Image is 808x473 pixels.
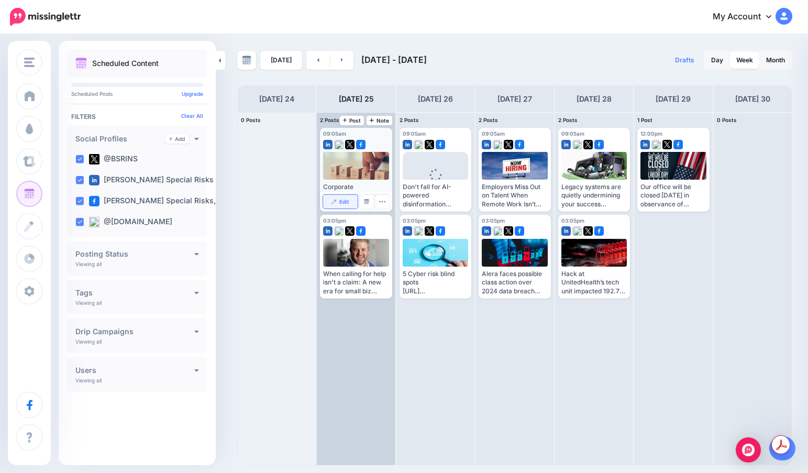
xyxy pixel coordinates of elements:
[370,118,389,123] span: Note
[343,118,361,123] span: Post
[92,60,159,67] p: Scheduled Content
[760,52,791,69] a: Month
[75,261,102,267] p: Viewing all
[414,226,423,236] img: bluesky-square.png
[403,130,426,137] span: 09:05am
[75,300,102,306] p: Viewing all
[656,93,691,105] h4: [DATE] 29
[640,183,706,208] div: Our office will be closed [DATE] in observance of [DATE]. We wish everyone a safe & happy holiday...
[594,140,604,149] img: facebook-square.png
[182,91,203,97] a: Upgrade
[403,226,412,236] img: linkedin-square.png
[594,226,604,236] img: facebook-square.png
[436,226,445,236] img: facebook-square.png
[414,140,423,149] img: bluesky-square.png
[339,199,349,204] span: Edit
[561,226,571,236] img: linkedin-square.png
[651,140,661,149] img: bluesky-square.png
[436,140,445,149] img: facebook-square.png
[482,270,547,295] div: Alera faces possible class action over 2024 data breach [URL][DOMAIN_NAME]
[515,140,524,149] img: facebook-square.png
[493,226,502,236] img: bluesky-square.png
[339,93,374,105] h4: [DATE] 25
[241,117,261,123] span: 0 Posts
[482,130,505,137] span: 09:05am
[75,58,87,69] img: calendar.png
[367,116,392,125] a: Note
[640,140,650,149] img: linkedin-square.png
[637,117,652,123] span: 1 Post
[572,226,582,236] img: bluesky-square.png
[345,140,355,149] img: twitter-square.png
[583,226,593,236] img: twitter-square.png
[479,117,498,123] span: 2 Posts
[24,58,35,67] img: menu.png
[640,130,662,137] span: 12:00pm
[418,93,453,105] h4: [DATE] 26
[345,226,355,236] img: twitter-square.png
[735,93,770,105] h4: [DATE] 30
[340,116,364,125] a: Post
[572,140,582,149] img: bluesky-square.png
[425,226,434,236] img: twitter-square.png
[334,226,344,236] img: bluesky-square.png
[497,93,532,105] h4: [DATE] 27
[323,130,346,137] span: 09:05am
[356,140,366,149] img: facebook-square.png
[561,130,584,137] span: 09:05am
[75,289,194,296] h4: Tags
[75,328,194,335] h4: Drip Campaigns
[717,117,737,123] span: 0 Posts
[323,270,389,295] div: When calling for help isn't a claim: A new era for small biz cyber support [URL][DOMAIN_NAME]
[482,183,547,208] div: Employers Miss Out on Talent When Remote Work Isn’t Allowed: Survey [URL][DOMAIN_NAME]
[403,183,468,208] div: Don't fall for AI-powered disinformation attacks online - here's how to stay sharp [URL][DOMAIN_N...
[702,4,792,30] a: My Account
[504,226,513,236] img: twitter-square.png
[181,113,203,119] a: Clear All
[89,217,99,227] img: bluesky-square.png
[493,140,502,149] img: bluesky-square.png
[561,270,627,295] div: Hack at UnitedHealth’s tech unit impacted 192.7 million, US site shows [URL][DOMAIN_NAME]
[75,338,102,345] p: Viewing all
[361,54,427,65] span: [DATE] - [DATE]
[75,135,165,142] h4: Social Profiles
[10,8,81,26] img: Missinglettr
[323,140,333,149] img: linkedin-square.png
[323,226,333,236] img: linkedin-square.png
[71,91,203,96] p: Scheduled Posts
[558,117,578,123] span: 2 Posts
[675,57,694,63] span: Drafts
[320,117,339,123] span: 2 Posts
[730,52,759,69] a: Week
[504,140,513,149] img: twitter-square.png
[482,217,505,224] span: 03:05pm
[400,117,419,123] span: 2 Posts
[364,199,369,204] img: calendar-grey-darker.png
[331,199,337,204] img: pencil.png
[165,134,189,144] a: Add
[561,140,571,149] img: linkedin-square.png
[242,56,251,65] img: calendar-grey-darker.png
[577,93,612,105] h4: [DATE] 28
[89,196,99,206] img: facebook-square.png
[259,93,294,105] h4: [DATE] 24
[75,377,102,383] p: Viewing all
[403,270,468,295] div: 5 Cyber risk blind spots [URL][DOMAIN_NAME]
[583,140,593,149] img: twitter-square.png
[71,113,203,120] h4: Filters
[89,175,99,185] img: linkedin-square.png
[669,51,701,70] a: Drafts
[89,154,99,164] img: twitter-square.png
[89,175,225,185] label: [PERSON_NAME] Special Risks (…
[515,226,524,236] img: facebook-square.png
[561,183,627,208] div: Legacy systems are quietly undermining your success [URL][DOMAIN_NAME]
[673,140,683,149] img: facebook-square.png
[662,140,672,149] img: twitter-square.png
[403,140,412,149] img: linkedin-square.png
[89,196,225,206] label: [PERSON_NAME] Special Risks, …
[323,183,389,208] div: Corporate responsibility is key to attracting quality talent [URL][DOMAIN_NAME]
[421,169,450,196] div: Loading
[260,51,302,70] a: [DATE]
[482,226,491,236] img: linkedin-square.png
[323,195,357,208] a: Edit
